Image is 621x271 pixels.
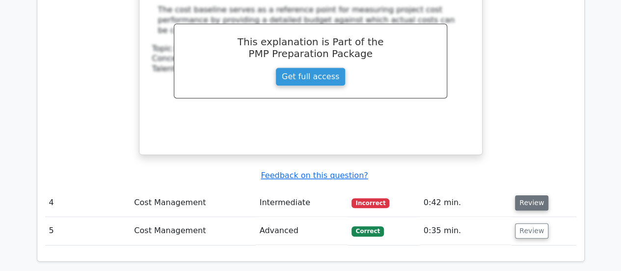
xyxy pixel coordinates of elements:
[45,217,131,245] td: 5
[158,5,463,35] div: The cost baseline serves as a reference point for measuring project cost performance by providing...
[256,189,348,217] td: Intermediate
[515,195,548,211] button: Review
[351,198,389,208] span: Incorrect
[261,171,368,180] a: Feedback on this question?
[152,44,469,74] div: Talent Triangle:
[45,189,131,217] td: 4
[130,217,255,245] td: Cost Management
[351,226,383,236] span: Correct
[256,217,348,245] td: Advanced
[152,54,469,64] div: Concept:
[420,217,511,245] td: 0:35 min.
[420,189,511,217] td: 0:42 min.
[275,67,346,86] a: Get full access
[152,44,469,54] div: Topic:
[130,189,255,217] td: Cost Management
[515,223,548,239] button: Review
